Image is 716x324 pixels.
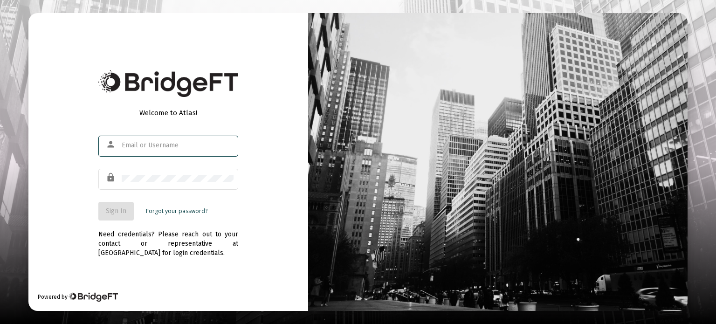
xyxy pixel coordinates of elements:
[38,292,117,302] div: Powered by
[146,207,207,216] a: Forgot your password?
[98,221,238,258] div: Need credentials? Please reach out to your contact or representative at [GEOGRAPHIC_DATA] for log...
[69,292,117,302] img: Bridge Financial Technology Logo
[98,70,238,97] img: Bridge Financial Technology Logo
[106,172,117,183] mat-icon: lock
[98,108,238,117] div: Welcome to Atlas!
[106,139,117,150] mat-icon: person
[106,207,126,215] span: Sign In
[98,202,134,221] button: Sign In
[122,142,234,149] input: Email or Username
